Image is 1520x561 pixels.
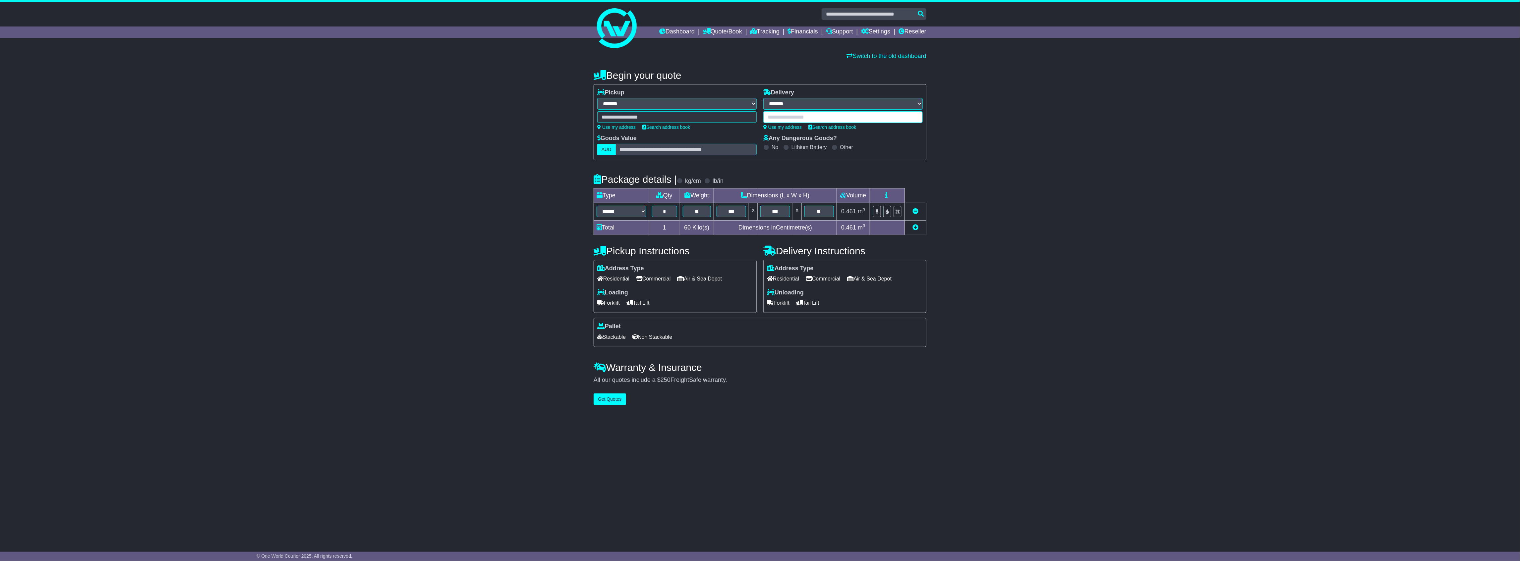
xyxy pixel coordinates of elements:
[714,188,837,203] td: Dimensions (L x W x H)
[257,553,352,559] span: © One World Courier 2025. All rights reserved.
[767,265,814,272] label: Address Type
[594,70,926,81] h4: Begin your quote
[841,208,856,215] span: 0.461
[713,178,724,185] label: lb/in
[661,377,671,383] span: 250
[793,203,801,221] td: x
[597,89,624,96] label: Pickup
[767,289,804,296] label: Unloading
[597,323,621,330] label: Pallet
[750,26,780,38] a: Tracking
[806,274,840,284] span: Commercial
[837,188,870,203] td: Volume
[808,125,856,130] a: Search address book
[826,26,853,38] a: Support
[680,220,714,235] td: Kilo(s)
[858,208,865,215] span: m
[597,274,629,284] span: Residential
[863,223,865,228] sup: 3
[912,224,918,231] a: Add new item
[594,245,757,256] h4: Pickup Instructions
[858,224,865,231] span: m
[636,274,671,284] span: Commercial
[659,26,695,38] a: Dashboard
[642,125,690,130] a: Search address book
[594,362,926,373] h4: Warranty & Insurance
[767,298,789,308] span: Forklift
[597,265,644,272] label: Address Type
[763,245,926,256] h4: Delivery Instructions
[749,203,758,221] td: x
[714,220,837,235] td: Dimensions in Centimetre(s)
[677,274,722,284] span: Air & Sea Depot
[788,26,818,38] a: Financials
[863,207,865,212] sup: 3
[597,144,616,155] label: AUD
[703,26,742,38] a: Quote/Book
[632,332,672,342] span: Non Stackable
[912,208,918,215] a: Remove this item
[597,289,628,296] label: Loading
[594,174,677,185] h4: Package details |
[685,178,701,185] label: kg/cm
[796,298,819,308] span: Tail Lift
[680,188,714,203] td: Weight
[763,135,837,142] label: Any Dangerous Goods?
[597,298,620,308] span: Forklift
[861,26,890,38] a: Settings
[767,274,799,284] span: Residential
[649,220,680,235] td: 1
[772,144,778,150] label: No
[594,220,649,235] td: Total
[841,224,856,231] span: 0.461
[597,332,626,342] span: Stackable
[597,125,636,130] a: Use my address
[763,89,794,96] label: Delivery
[847,53,926,59] a: Switch to the old dashboard
[594,377,926,384] div: All our quotes include a $ FreightSafe warranty.
[763,125,802,130] a: Use my address
[899,26,926,38] a: Reseller
[594,188,649,203] td: Type
[597,135,637,142] label: Goods Value
[840,144,853,150] label: Other
[649,188,680,203] td: Qty
[594,393,626,405] button: Get Quotes
[626,298,650,308] span: Tail Lift
[684,224,691,231] span: 60
[791,144,827,150] label: Lithium Battery
[847,274,892,284] span: Air & Sea Depot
